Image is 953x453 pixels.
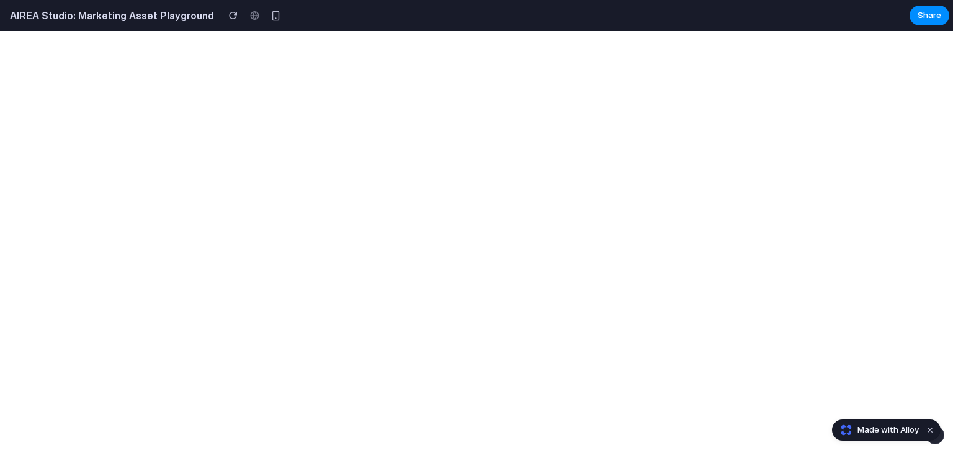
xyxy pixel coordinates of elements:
[857,424,919,436] span: Made with Alloy
[918,9,941,22] span: Share
[910,6,949,25] button: Share
[923,423,937,437] button: Dismiss watermark
[5,8,214,23] h2: AIREA Studio: Marketing Asset Playground
[833,424,920,436] a: Made with Alloy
